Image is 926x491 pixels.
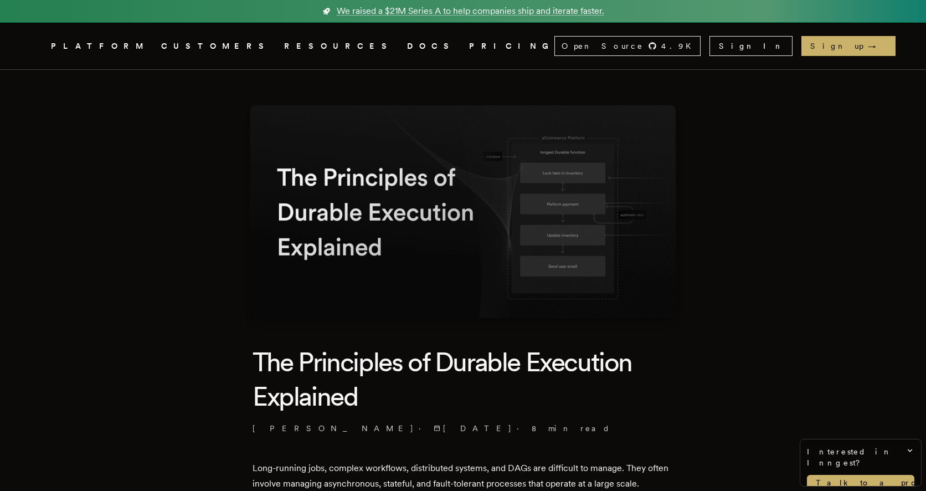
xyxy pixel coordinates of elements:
[807,475,914,490] a: Talk to a product expert
[253,345,673,414] h1: The Principles of Durable Execution Explained
[801,36,896,56] a: Sign up
[253,423,414,434] a: [PERSON_NAME]
[250,105,676,318] img: Featured image for The Principles of Durable Execution Explained blog post
[562,40,644,52] span: Open Source
[434,423,512,434] span: [DATE]
[661,40,698,52] span: 4.9 K
[337,4,604,18] span: We raised a $21M Series A to help companies ship and iterate faster.
[868,40,887,52] span: →
[161,39,271,53] a: CUSTOMERS
[51,39,148,53] button: PLATFORM
[284,39,394,53] button: RESOURCES
[709,36,793,56] a: Sign In
[253,423,673,434] p: · ·
[532,423,610,434] span: 8 min read
[469,39,554,53] a: PRICING
[407,39,456,53] a: DOCS
[807,446,914,468] span: Interested in Inngest?
[20,23,906,69] nav: Global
